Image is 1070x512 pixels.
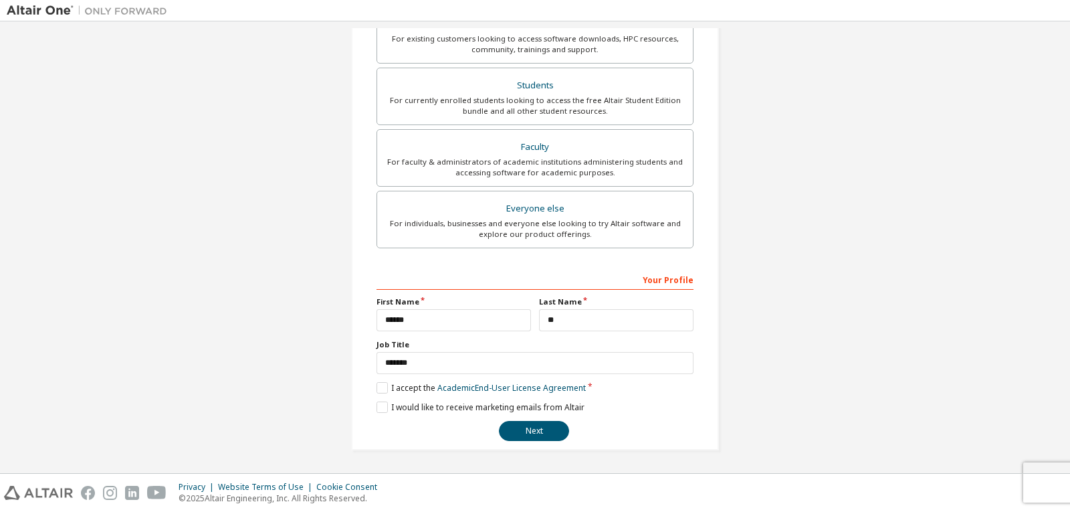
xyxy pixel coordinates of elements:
div: Faculty [385,138,685,157]
label: Last Name [539,296,693,307]
div: Everyone else [385,199,685,218]
div: Website Terms of Use [218,482,316,493]
div: For existing customers looking to access software downloads, HPC resources, community, trainings ... [385,33,685,55]
label: Job Title [377,339,693,350]
img: instagram.svg [103,486,117,500]
a: Academic End-User License Agreement [437,382,586,394]
div: For faculty & administrators of academic institutions administering students and accessing softwa... [385,157,685,178]
label: First Name [377,296,531,307]
div: Privacy [179,482,218,493]
div: Cookie Consent [316,482,385,493]
div: For currently enrolled students looking to access the free Altair Student Edition bundle and all ... [385,95,685,116]
div: For individuals, businesses and everyone else looking to try Altair software and explore our prod... [385,218,685,240]
img: altair_logo.svg [4,486,73,500]
div: Students [385,76,685,95]
label: I accept the [377,382,586,394]
label: I would like to receive marketing emails from Altair [377,402,584,413]
img: Altair One [7,4,174,17]
img: youtube.svg [147,486,167,500]
img: linkedin.svg [125,486,139,500]
button: Next [499,421,569,441]
img: facebook.svg [81,486,95,500]
p: © 2025 Altair Engineering, Inc. All Rights Reserved. [179,493,385,504]
div: Your Profile [377,268,693,290]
